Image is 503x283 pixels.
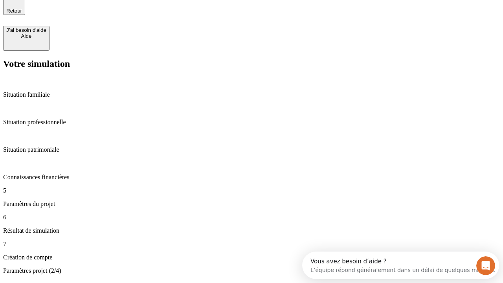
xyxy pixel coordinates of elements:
p: Situation familiale [3,91,500,98]
p: Connaissances financières [3,174,500,181]
div: Aide [6,33,46,39]
span: Retour [6,8,22,14]
p: 7 [3,241,500,248]
h2: Votre simulation [3,59,500,69]
p: 5 [3,187,500,194]
div: J’ai besoin d'aide [6,27,46,33]
p: Situation patrimoniale [3,146,500,153]
p: Création de compte [3,254,500,261]
iframe: Intercom live chat discovery launcher [302,252,499,279]
p: Résultat de simulation [3,227,500,234]
div: Ouvrir le Messenger Intercom [3,3,217,25]
iframe: Intercom live chat [476,256,495,275]
div: L’équipe répond généralement dans un délai de quelques minutes. [8,13,193,21]
button: J’ai besoin d'aideAide [3,26,50,51]
p: Situation professionnelle [3,119,500,126]
div: Vous avez besoin d’aide ? [8,7,193,13]
p: Paramètres du projet [3,200,500,208]
p: 6 [3,214,500,221]
p: Paramètres projet (2/4) [3,267,500,274]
